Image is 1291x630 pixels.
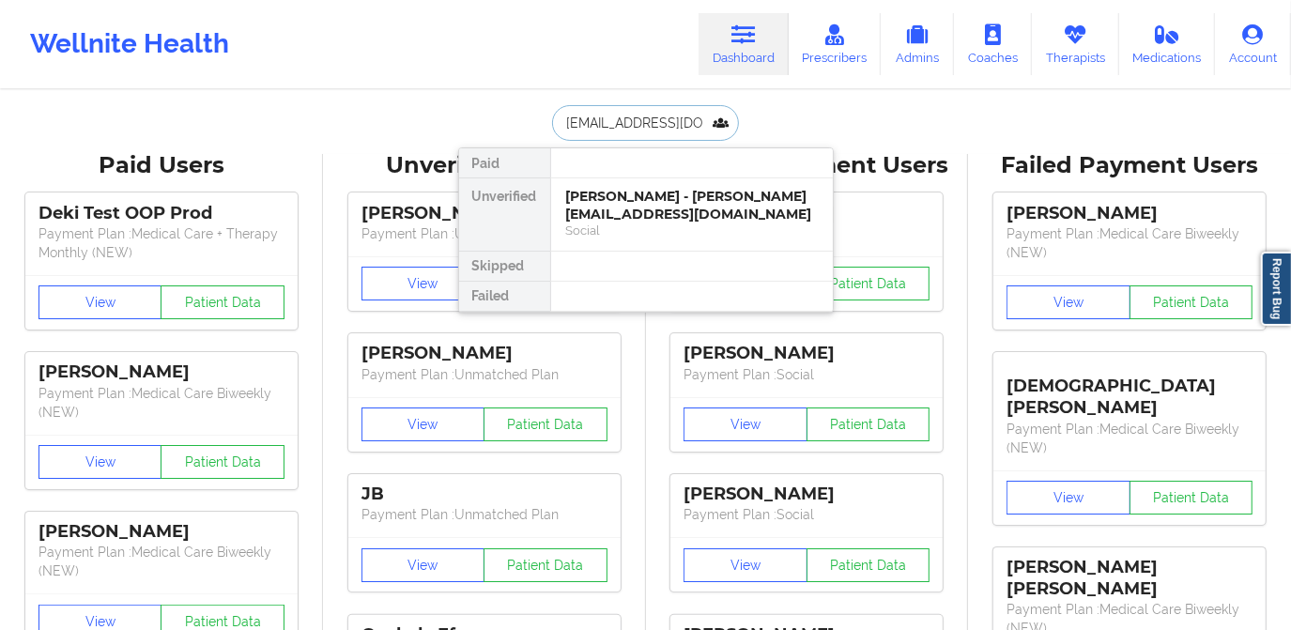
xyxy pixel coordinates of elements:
[484,548,607,582] button: Patient Data
[1007,285,1130,319] button: View
[38,203,284,224] div: Deki Test OOP Prod
[1119,13,1216,75] a: Medications
[699,13,789,75] a: Dashboard
[1007,224,1253,262] p: Payment Plan : Medical Care Biweekly (NEW)
[807,267,930,300] button: Patient Data
[1007,361,1253,419] div: [DEMOGRAPHIC_DATA][PERSON_NAME]
[684,484,930,505] div: [PERSON_NAME]
[1007,203,1253,224] div: [PERSON_NAME]
[684,343,930,364] div: [PERSON_NAME]
[1130,285,1253,319] button: Patient Data
[38,224,284,262] p: Payment Plan : Medical Care + Therapy Monthly (NEW)
[1130,481,1253,515] button: Patient Data
[361,365,607,384] p: Payment Plan : Unmatched Plan
[161,285,284,319] button: Patient Data
[566,188,818,223] div: [PERSON_NAME] - [PERSON_NAME][EMAIL_ADDRESS][DOMAIN_NAME]
[684,365,930,384] p: Payment Plan : Social
[38,285,162,319] button: View
[684,548,807,582] button: View
[484,407,607,441] button: Patient Data
[954,13,1032,75] a: Coaches
[361,224,607,243] p: Payment Plan : Unmatched Plan
[684,505,930,524] p: Payment Plan : Social
[1261,252,1291,326] a: Report Bug
[38,521,284,543] div: [PERSON_NAME]
[1007,481,1130,515] button: View
[684,407,807,441] button: View
[361,407,485,441] button: View
[981,151,1278,180] div: Failed Payment Users
[361,505,607,524] p: Payment Plan : Unmatched Plan
[38,384,284,422] p: Payment Plan : Medical Care Biweekly (NEW)
[1007,420,1253,457] p: Payment Plan : Medical Care Biweekly (NEW)
[881,13,954,75] a: Admins
[336,151,633,180] div: Unverified Users
[566,223,818,238] div: Social
[807,407,930,441] button: Patient Data
[459,148,550,178] div: Paid
[1032,13,1119,75] a: Therapists
[38,361,284,383] div: [PERSON_NAME]
[38,543,284,580] p: Payment Plan : Medical Care Biweekly (NEW)
[459,178,550,252] div: Unverified
[459,282,550,312] div: Failed
[361,548,485,582] button: View
[361,203,607,224] div: [PERSON_NAME]
[13,151,310,180] div: Paid Users
[789,13,882,75] a: Prescribers
[1215,13,1291,75] a: Account
[361,484,607,505] div: JB
[361,343,607,364] div: [PERSON_NAME]
[1007,557,1253,600] div: [PERSON_NAME] [PERSON_NAME]
[807,548,930,582] button: Patient Data
[361,267,485,300] button: View
[459,252,550,282] div: Skipped
[161,445,284,479] button: Patient Data
[38,445,162,479] button: View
